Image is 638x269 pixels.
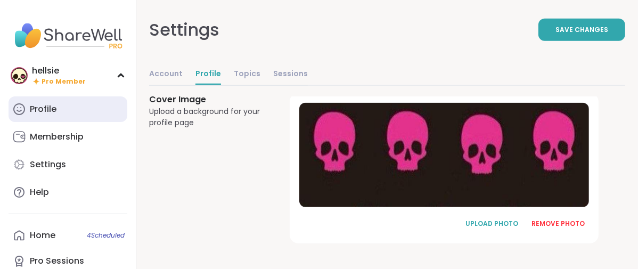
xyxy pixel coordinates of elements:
div: Help [30,186,49,198]
div: hellsie [32,65,86,77]
img: hellsie [11,67,28,84]
a: Help [9,180,127,205]
a: Membership [9,124,127,150]
h3: Cover Image [149,93,264,106]
a: Profile [195,64,221,85]
a: Topics [234,64,260,85]
div: Settings [149,17,219,43]
a: Account [149,64,183,85]
button: UPLOAD PHOTO [460,213,524,235]
span: Save Changes [555,25,608,35]
div: Upload a background for your profile page [149,106,264,128]
a: Settings [9,152,127,177]
button: Save Changes [538,19,625,41]
div: Pro Sessions [30,255,84,267]
div: Settings [30,159,66,170]
a: Sessions [273,64,308,85]
a: Profile [9,96,127,122]
span: 4 Scheduled [87,231,125,240]
button: REMOVE PHOTO [526,213,590,235]
div: UPLOAD PHOTO [465,219,519,229]
div: Membership [30,131,84,143]
div: REMOVE PHOTO [531,219,585,229]
div: Profile [30,103,56,115]
span: Pro Member [42,77,86,86]
div: Home [30,230,55,241]
a: Home4Scheduled [9,223,127,248]
img: ShareWell Nav Logo [9,17,127,54]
